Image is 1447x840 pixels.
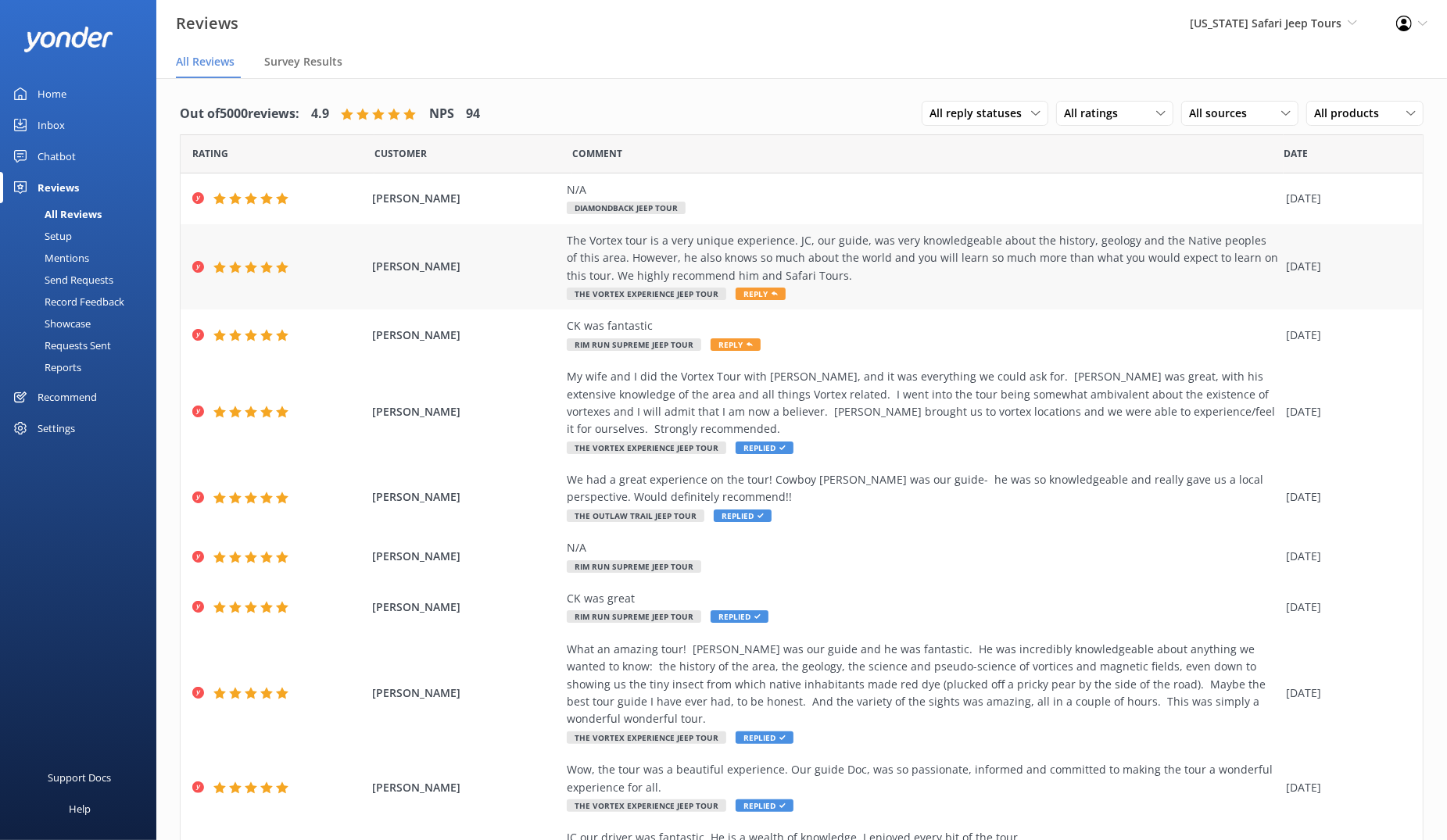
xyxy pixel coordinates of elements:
[38,172,79,203] div: Reviews
[372,190,560,207] span: [PERSON_NAME]
[567,338,701,351] span: Rim Run Supreme Jeep Tour
[572,146,622,161] span: Question
[372,685,560,702] span: [PERSON_NAME]
[38,141,76,172] div: Chatbot
[736,441,793,454] span: Replied
[372,599,560,616] span: [PERSON_NAME]
[1286,403,1403,420] div: [DATE]
[1286,190,1403,207] div: [DATE]
[567,232,1278,284] div: The Vortex tour is a very unique experience. JC, our guide, was very knowledgeable about the hist...
[1064,105,1127,122] span: All ratings
[69,793,91,824] div: Help
[9,269,113,291] div: Send Requests
[38,78,66,109] div: Home
[9,225,156,247] a: Setup
[567,560,701,573] span: Rim Run Supreme Jeep Tour
[1286,599,1403,616] div: [DATE]
[38,381,97,413] div: Recommend
[1189,105,1256,122] span: All sources
[567,539,1278,556] div: N/A
[372,488,560,506] span: [PERSON_NAME]
[9,356,81,378] div: Reports
[9,291,124,313] div: Record Feedback
[9,203,156,225] a: All Reviews
[9,247,89,269] div: Mentions
[9,269,156,291] a: Send Requests
[567,610,701,623] span: Rim Run Supreme Jeep Tour
[374,146,427,161] span: Date
[736,288,786,300] span: Reply
[429,104,454,124] h4: NPS
[180,104,299,124] h4: Out of 5000 reviews:
[1286,488,1403,506] div: [DATE]
[567,202,686,214] span: Diamondback Jeep Tour
[466,104,480,124] h4: 94
[567,471,1278,506] div: We had a great experience on the tour! Cowboy [PERSON_NAME] was our guide- he was so knowledgeabl...
[372,258,560,275] span: [PERSON_NAME]
[1286,779,1403,796] div: [DATE]
[372,403,560,420] span: [PERSON_NAME]
[38,109,65,141] div: Inbox
[1190,16,1341,30] span: [US_STATE] Safari Jeep Tours
[176,54,235,70] span: All Reviews
[9,356,156,378] a: Reports
[567,509,704,522] span: The Outlaw Trail Jeep Tour
[9,334,111,356] div: Requests Sent
[567,761,1278,796] div: Wow, the tour was a beautiful experience. Our guide Doc, was so passionate, informed and committe...
[736,731,793,744] span: Replied
[736,799,793,812] span: Replied
[311,104,329,124] h4: 4.9
[9,203,102,225] div: All Reviews
[711,610,768,623] span: Replied
[9,313,91,334] div: Showcase
[1286,548,1403,565] div: [DATE]
[1284,146,1308,161] span: Date
[9,334,156,356] a: Requests Sent
[1286,327,1403,344] div: [DATE]
[567,288,726,300] span: The Vortex Experience Jeep Tour
[929,105,1031,122] span: All reply statuses
[714,509,772,522] span: Replied
[264,54,342,70] span: Survey Results
[372,327,560,344] span: [PERSON_NAME]
[192,146,228,161] span: Date
[38,413,75,444] div: Settings
[1314,105,1388,122] span: All products
[567,731,726,744] span: The Vortex Experience Jeep Tour
[372,548,560,565] span: [PERSON_NAME]
[567,641,1278,728] div: What an amazing tour! [PERSON_NAME] was our guide and he was fantastic. He was incredibly knowled...
[9,247,156,269] a: Mentions
[9,313,156,334] a: Showcase
[9,225,72,247] div: Setup
[48,762,112,793] div: Support Docs
[567,799,726,812] span: The Vortex Experience Jeep Tour
[567,317,1278,334] div: CK was fantastic
[567,590,1278,607] div: CK was great
[1286,258,1403,275] div: [DATE]
[372,779,560,796] span: [PERSON_NAME]
[711,338,761,351] span: Reply
[23,27,113,52] img: yonder-white-logo.png
[567,441,726,454] span: The Vortex Experience Jeep Tour
[567,181,1278,198] div: N/A
[567,368,1278,438] div: My wife and I did the Vortex Tour with [PERSON_NAME], and it was everything we could ask for. [PE...
[9,291,156,313] a: Record Feedback
[1286,685,1403,702] div: [DATE]
[176,11,238,36] h3: Reviews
